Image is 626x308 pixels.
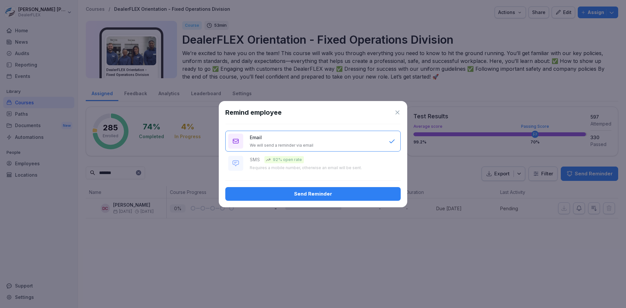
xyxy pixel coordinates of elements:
h1: Remind employee [225,108,282,117]
div: Send Reminder [231,190,395,198]
p: Requires a mobile number, otherwise an email will be sent. [250,165,362,170]
p: SMS [250,156,260,163]
button: Send Reminder [225,187,401,201]
p: 92% open rate [273,157,302,163]
p: We will send a reminder via email [250,143,313,148]
p: Email [250,134,262,141]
